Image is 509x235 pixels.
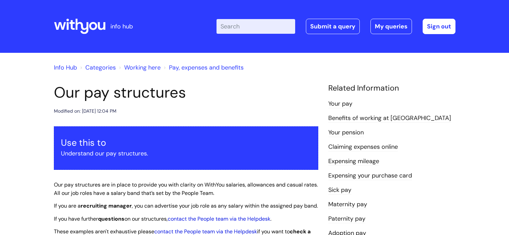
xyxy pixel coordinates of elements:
[306,19,360,34] a: Submit a query
[328,215,365,223] a: Paternity pay
[54,64,77,72] a: Info Hub
[117,62,161,73] li: Working here
[328,157,379,166] a: Expensing mileage
[328,143,398,151] a: Claiming expenses online
[328,200,367,209] a: Maternity pay
[217,19,455,34] div: | -
[154,228,257,235] a: contact the People team via the Helpdesk
[162,62,244,73] li: Pay, expenses and benefits
[328,171,412,180] a: Expensing your purchase card
[85,64,116,72] a: Categories
[98,215,124,222] strong: questions
[54,107,116,115] div: Modified on: [DATE] 12:04 PM
[328,84,455,93] h4: Related Information
[370,19,412,34] a: My queries
[61,137,311,148] h3: Use this to
[54,202,318,209] span: If you are a , you can advertise your job role as any salary within the assigned pay band.
[54,215,271,222] span: If you have further on our structures, .
[110,21,133,32] p: info hub
[328,128,364,137] a: Your pension
[169,64,244,72] a: Pay, expenses and benefits
[328,100,352,108] a: Your pay
[79,62,116,73] li: Solution home
[217,19,295,34] input: Search
[54,181,318,197] span: Our pay structures are in place to provide you with clarity on WithYou salaries, allowances and c...
[124,64,161,72] a: Working here
[168,215,270,222] a: contact the People team via the Helpdesk
[81,202,132,209] strong: recruiting manager
[328,186,351,195] a: Sick pay
[423,19,455,34] a: Sign out
[328,114,451,123] a: Benefits of working at [GEOGRAPHIC_DATA]
[54,84,318,102] h1: Our pay structures
[61,148,311,159] p: Understand our pay structures.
